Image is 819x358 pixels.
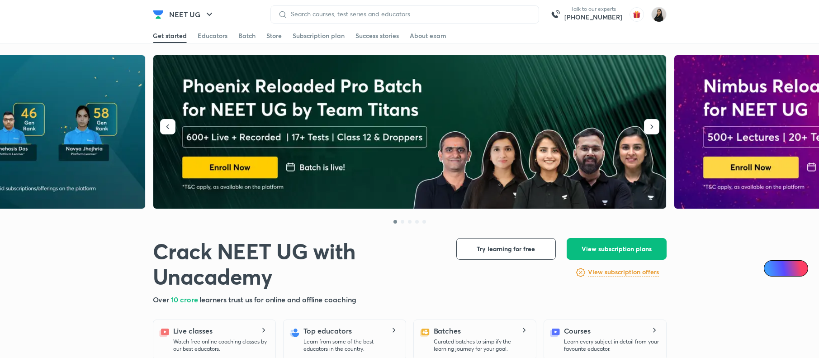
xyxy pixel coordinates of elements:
[410,31,446,40] div: About exam
[153,238,442,289] h1: Crack NEET UG with Unacademy
[153,29,187,43] a: Get started
[410,29,446,43] a: About exam
[564,13,622,22] a: [PHONE_NUMBER]
[198,29,227,43] a: Educators
[651,7,667,22] img: Manisha Gaur
[153,31,187,40] div: Get started
[456,238,556,260] button: Try learning for free
[266,31,282,40] div: Store
[173,338,268,353] p: Watch free online coaching classes by our best educators.
[588,267,659,278] a: View subscription offers
[303,338,398,353] p: Learn from some of the best educators in the country.
[355,29,399,43] a: Success stories
[238,31,256,40] div: Batch
[238,29,256,43] a: Batch
[153,295,171,304] span: Over
[546,5,564,24] img: call-us
[266,29,282,43] a: Store
[564,325,591,336] h5: Courses
[564,338,659,353] p: Learn every subject in detail from your favourite educator.
[153,9,164,20] img: Company Logo
[630,7,644,22] img: avatar
[588,267,659,277] h6: View subscription offers
[293,29,345,43] a: Subscription plan
[355,31,399,40] div: Success stories
[293,31,345,40] div: Subscription plan
[582,244,652,253] span: View subscription plans
[477,244,535,253] span: Try learning for free
[434,325,461,336] h5: Batches
[434,338,529,353] p: Curated batches to simplify the learning journey for your goal.
[287,10,531,18] input: Search courses, test series and educators
[764,260,808,277] a: Ai Doubts
[303,325,352,336] h5: Top educators
[199,295,356,304] span: learners trust us for online and offline coaching
[173,325,213,336] h5: Live classes
[769,265,776,272] img: Icon
[779,265,803,272] span: Ai Doubts
[164,5,220,24] button: NEET UG
[564,5,622,13] p: Talk to our experts
[567,238,667,260] button: View subscription plans
[171,295,199,304] span: 10 crore
[198,31,227,40] div: Educators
